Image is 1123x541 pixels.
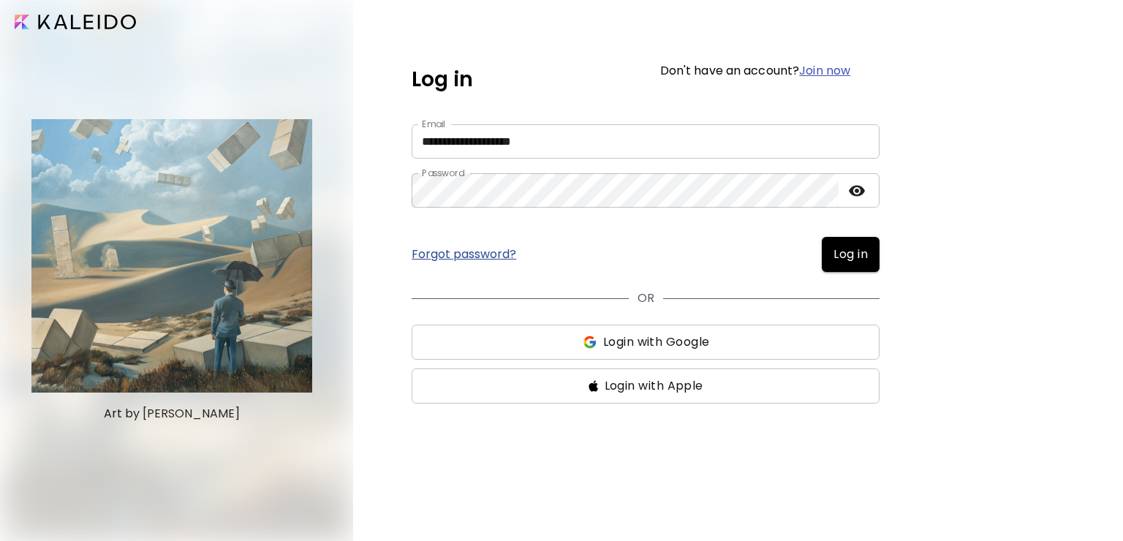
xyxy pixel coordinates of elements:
[412,325,880,360] button: ssLogin with Google
[589,380,599,392] img: ss
[844,178,869,203] button: toggle password visibility
[412,249,516,260] a: Forgot password?
[582,335,597,349] img: ss
[412,64,473,95] h5: Log in
[822,237,880,272] button: Log in
[412,368,880,404] button: ssLogin with Apple
[660,65,851,77] h6: Don't have an account?
[603,333,710,351] span: Login with Google
[799,62,850,79] a: Join now
[638,290,654,307] p: OR
[605,377,703,395] span: Login with Apple
[833,246,868,263] span: Log in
